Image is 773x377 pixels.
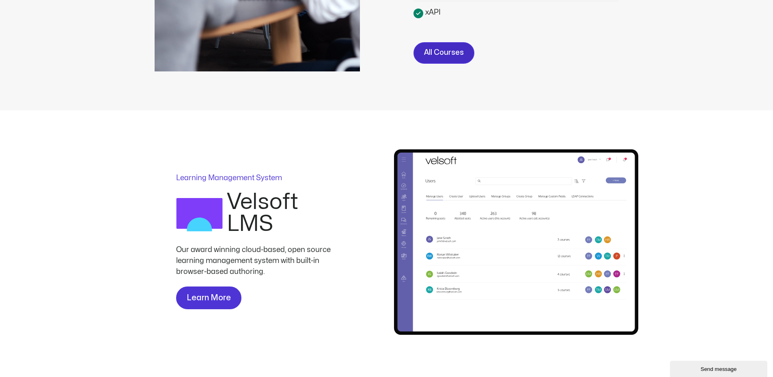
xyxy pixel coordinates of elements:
a: Learn More [176,287,241,309]
img: LMS Logo [176,191,223,238]
span: All Courses [424,47,464,59]
h2: Velsoft LMS [227,191,338,235]
div: Our award winning cloud-based, open source learning management system with built-in browser-based... [176,244,338,277]
img: Screenshot of Velsoft's learning management system [394,149,638,335]
iframe: chat widget [670,359,769,377]
span: Learn More [187,291,231,304]
p: Learning Management System [176,174,338,182]
span: xAPI [423,7,441,18]
a: All Courses [413,42,474,64]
